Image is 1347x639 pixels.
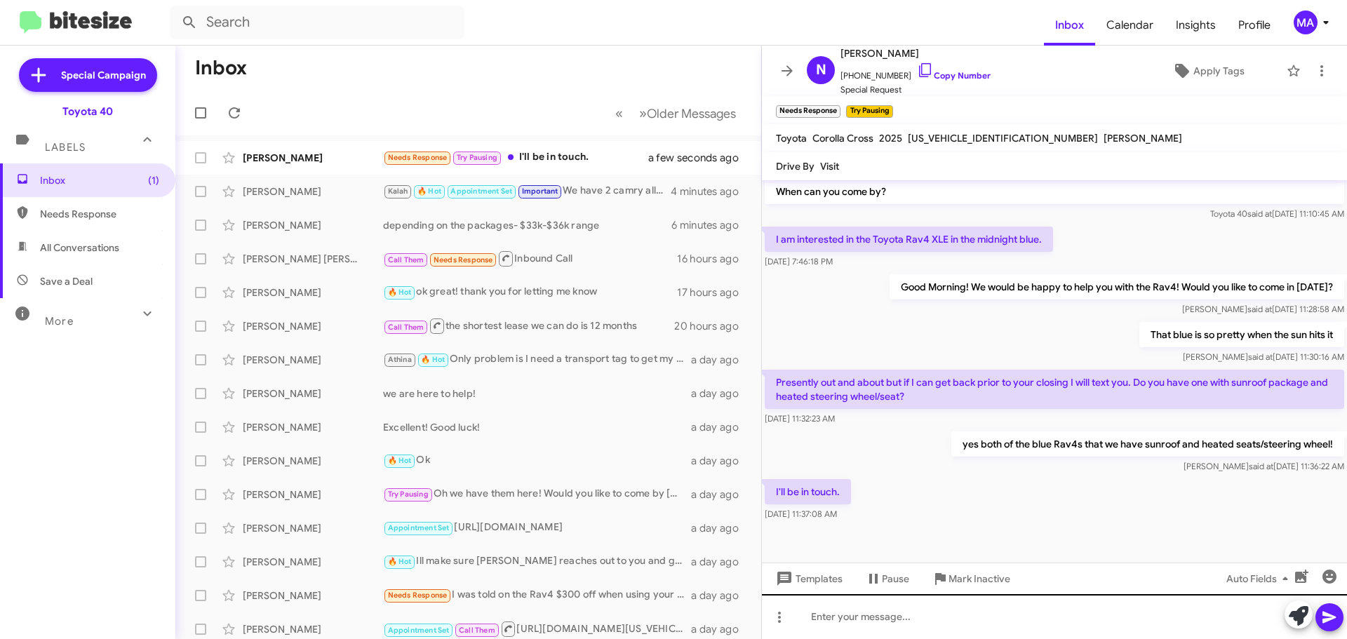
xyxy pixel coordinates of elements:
[1249,461,1273,471] span: said at
[243,622,383,636] div: [PERSON_NAME]
[40,274,93,288] span: Save a Deal
[691,353,750,367] div: a day ago
[765,370,1344,409] p: Presently out and about but if I can get back prior to your closing I will text you. Do you have ...
[421,355,445,364] span: 🔥 Hot
[243,319,383,333] div: [PERSON_NAME]
[383,420,691,434] div: Excellent! Good luck!
[1139,322,1344,347] p: That blue is so pretty when the sun hits it
[846,105,892,118] small: Try Pausing
[388,591,448,600] span: Needs Response
[1210,208,1344,219] span: Toyota 40 [DATE] 11:10:45 AM
[1294,11,1318,34] div: MA
[40,173,159,187] span: Inbox
[608,99,744,128] nav: Page navigation example
[383,317,674,335] div: the shortest lease we can do is 12 months
[639,105,647,122] span: »
[917,70,991,81] a: Copy Number
[434,255,493,264] span: Needs Response
[776,160,815,173] span: Drive By
[243,285,383,300] div: [PERSON_NAME]
[882,566,909,591] span: Pause
[776,105,840,118] small: Needs Response
[677,285,750,300] div: 17 hours ago
[243,555,383,569] div: [PERSON_NAME]
[383,250,677,267] div: Inbound Call
[615,105,623,122] span: «
[691,555,750,569] div: a day ago
[388,523,450,532] span: Appointment Set
[765,479,851,504] p: I'll be in touch.
[383,587,691,603] div: I was told on the Rav4 $300 off when using your financing. And my trade was under the low end of ...
[243,386,383,401] div: [PERSON_NAME]
[1184,461,1344,471] span: [PERSON_NAME] [DATE] 11:36:22 AM
[674,319,750,333] div: 20 hours ago
[1193,58,1245,83] span: Apply Tags
[1226,566,1294,591] span: Auto Fields
[243,353,383,367] div: [PERSON_NAME]
[243,521,383,535] div: [PERSON_NAME]
[45,315,74,328] span: More
[243,252,383,266] div: [PERSON_NAME] [PERSON_NAME]
[765,509,837,519] span: [DATE] 11:37:08 AM
[19,58,157,92] a: Special Campaign
[671,218,750,232] div: 6 minutes ago
[450,187,512,196] span: Appointment Set
[840,83,991,97] span: Special Request
[671,184,750,199] div: 4 minutes ago
[631,99,744,128] button: Next
[1248,351,1273,362] span: said at
[1215,566,1305,591] button: Auto Fields
[40,241,119,255] span: All Conversations
[890,274,1344,300] p: Good Morning! We would be happy to help you with the Rav4! Would you like to come in [DATE]?
[1182,304,1344,314] span: [PERSON_NAME] [DATE] 11:28:58 AM
[195,57,247,79] h1: Inbox
[383,149,666,166] div: I'll be in touch.
[691,487,750,502] div: a day ago
[417,187,441,196] span: 🔥 Hot
[1183,351,1344,362] span: [PERSON_NAME] [DATE] 11:30:16 AM
[522,187,558,196] span: Important
[388,456,412,465] span: 🔥 Hot
[383,553,691,570] div: Ill make sure [PERSON_NAME] reaches out to you and grabs keys for you
[383,620,691,638] div: [URL][DOMAIN_NAME][US_VEHICLE_IDENTIFICATION_NUMBER]
[243,151,383,165] div: [PERSON_NAME]
[243,487,383,502] div: [PERSON_NAME]
[765,256,833,267] span: [DATE] 7:46:18 PM
[1227,5,1282,46] a: Profile
[1136,58,1280,83] button: Apply Tags
[1282,11,1332,34] button: MA
[1095,5,1165,46] span: Calendar
[243,454,383,468] div: [PERSON_NAME]
[908,132,1098,144] span: [US_VEHICLE_IDENTIFICATION_NUMBER]
[607,99,631,128] button: Previous
[1104,132,1182,144] span: [PERSON_NAME]
[773,566,843,591] span: Templates
[148,173,159,187] span: (1)
[388,288,412,297] span: 🔥 Hot
[388,490,429,499] span: Try Pausing
[1044,5,1095,46] a: Inbox
[691,588,750,603] div: a day ago
[383,183,671,199] div: We have 2 camry allocated as well as a corolla hybrid allocated. All have black interior.
[854,566,920,591] button: Pause
[765,413,835,424] span: [DATE] 11:32:23 AM
[879,132,902,144] span: 2025
[383,284,677,300] div: ok great! thank you for letting me know
[647,106,736,121] span: Older Messages
[457,153,497,162] span: Try Pausing
[383,386,691,401] div: we are here to help!
[1165,5,1227,46] a: Insights
[820,160,839,173] span: Visit
[677,252,750,266] div: 16 hours ago
[1247,208,1272,219] span: said at
[949,566,1010,591] span: Mark Inactive
[61,68,146,82] span: Special Campaign
[170,6,464,39] input: Search
[765,227,1053,252] p: I am interested in the Toyota Rav4 XLE in the midnight blue.
[840,45,991,62] span: [PERSON_NAME]
[383,520,691,536] div: [URL][DOMAIN_NAME]
[243,588,383,603] div: [PERSON_NAME]
[243,184,383,199] div: [PERSON_NAME]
